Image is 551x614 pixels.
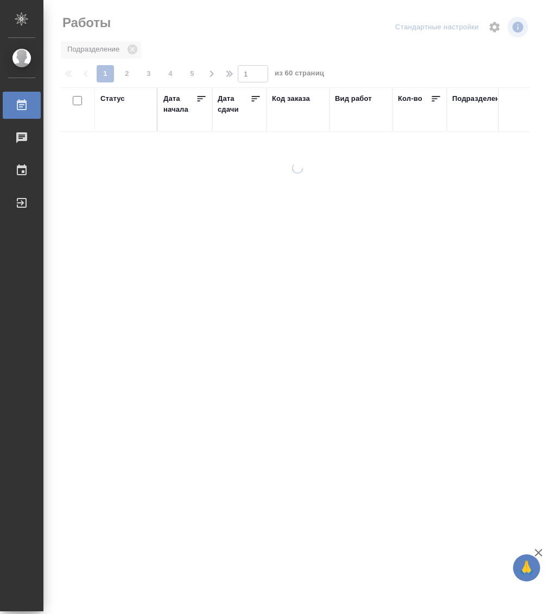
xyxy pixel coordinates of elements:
div: Вид работ [335,93,372,104]
div: Кол-во [398,93,422,104]
span: 🙏 [517,557,536,579]
div: Дата начала [163,93,196,115]
div: Код заказа [272,93,310,104]
button: 🙏 [513,554,540,581]
div: Статус [100,93,125,104]
div: Дата сдачи [218,93,250,115]
div: Подразделение [452,93,508,104]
